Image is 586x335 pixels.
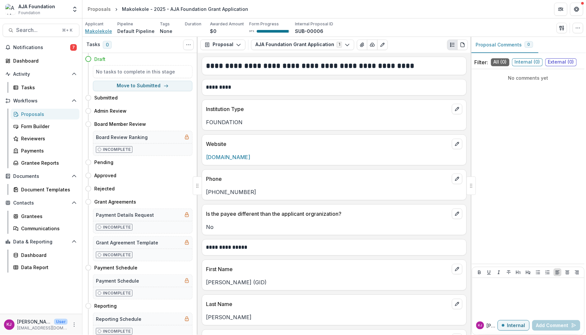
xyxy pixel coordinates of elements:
[452,139,462,149] button: edit
[206,140,449,148] p: Website
[17,325,68,331] p: [EMAIL_ADDRESS][DOMAIN_NAME]
[96,239,158,246] h5: Grant Agreement Template
[3,42,79,53] button: Notifications7
[18,3,55,10] div: AJA Foundation
[11,109,79,120] a: Proposals
[96,277,139,284] h5: Payment Schedule
[476,268,483,276] button: Bold
[94,172,116,179] h4: Approved
[485,268,493,276] button: Underline
[94,198,136,205] h4: Grant Agreements
[295,28,323,35] p: SUB-00006
[96,68,190,75] h5: No tasks to complete in this stage
[206,175,449,183] p: Phone
[85,28,112,35] a: Makolekole
[249,21,279,27] p: Form Progress
[452,299,462,309] button: edit
[21,135,74,142] div: Reviewers
[11,133,79,144] a: Reviewers
[210,21,244,27] p: Awarded Amount
[160,28,172,35] p: None
[94,94,118,101] h4: Submitted
[206,118,462,126] p: FOUNDATION
[5,4,16,14] img: AJA Foundation
[251,40,354,50] button: AJA Foundation Grant Application1
[11,262,79,273] a: Data Report
[21,84,74,91] div: Tasks
[475,58,488,66] p: Filter:
[94,185,115,192] h4: Rejected
[96,211,154,218] h5: Payment Details Request
[85,21,103,27] p: Applicant
[86,42,100,47] h3: Tasks
[447,40,458,50] button: Plaintext view
[13,57,74,64] div: Dashboard
[117,28,155,35] p: Default Pipeline
[94,56,105,63] h4: Draft
[206,265,449,273] p: First Name
[206,278,462,286] p: [PERSON_NAME] (GID)
[554,3,568,16] button: Partners
[377,40,388,50] button: Edit as form
[160,21,170,27] p: Tags
[122,6,248,13] div: Makolekole - 2025 - AJA Foundation Grant Application
[21,252,74,259] div: Dashboard
[183,40,194,50] button: Toggle View Cancelled Tasks
[528,42,530,47] span: 0
[206,313,462,321] p: [PERSON_NAME]
[21,264,74,271] div: Data Report
[3,24,79,37] button: Search...
[21,123,74,130] div: Form Builder
[94,107,127,114] h4: Admin Review
[103,252,131,258] p: Incomplete
[3,69,79,79] button: Open Activity
[3,171,79,181] button: Open Documents
[3,237,79,247] button: Open Data & Reporting
[103,290,131,296] p: Incomplete
[206,210,449,218] p: Is the payee different than the applicant orgranization?
[210,28,217,35] p: $0
[70,3,79,16] button: Open entity switcher
[11,82,79,93] a: Tasks
[85,4,251,14] nav: breadcrumb
[452,264,462,274] button: edit
[3,198,79,208] button: Open Contacts
[544,268,552,276] button: Ordered List
[94,302,117,309] h4: Reporting
[103,147,131,153] p: Incomplete
[94,159,113,166] h4: Pending
[17,318,51,325] p: [PERSON_NAME]
[18,10,40,16] span: Foundation
[206,300,449,308] p: Last Name
[96,134,148,141] h5: Board Review Ranking
[206,188,462,196] p: [PHONE_NUMBER]
[564,268,571,276] button: Align Center
[206,154,250,160] a: [DOMAIN_NAME]
[117,21,133,27] p: Pipeline
[573,268,581,276] button: Align Right
[514,268,522,276] button: Heading 1
[21,147,74,154] div: Payments
[545,58,577,66] span: External ( 0 )
[61,27,74,34] div: ⌘ + K
[452,174,462,184] button: edit
[532,320,580,331] button: Add Comment
[103,41,112,49] span: 0
[13,98,69,104] span: Workflows
[54,319,68,325] p: User
[94,264,137,271] h4: Payment Schedule
[93,81,192,91] button: Move to Submitted
[16,27,58,33] span: Search...
[11,121,79,132] a: Form Builder
[70,44,77,51] span: 7
[13,174,69,179] span: Documents
[524,268,532,276] button: Heading 2
[554,268,562,276] button: Align Left
[11,145,79,156] a: Payments
[94,121,146,127] h4: Board Member Review
[21,186,74,193] div: Document Templates
[85,4,113,14] a: Proposals
[21,111,74,118] div: Proposals
[357,40,367,50] button: View Attached Files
